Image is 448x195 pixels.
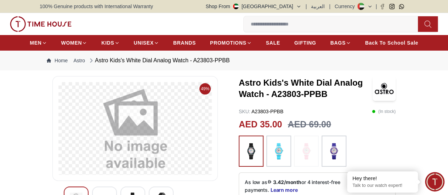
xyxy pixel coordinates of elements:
a: Instagram [389,4,395,9]
div: Astro Kids's White Dial Analog Watch - A23803-PPBB [88,56,229,65]
button: Shop From[GEOGRAPHIC_DATA] [206,3,301,10]
a: Home [47,57,68,64]
a: PROMOTIONS [210,36,252,49]
a: MEN [30,36,47,49]
h3: AED 69.00 [288,118,331,131]
a: Facebook [380,4,385,9]
img: ... [325,139,343,163]
a: KIDS [101,36,119,49]
span: | [329,3,330,10]
p: A23803-PPBB [239,108,283,115]
span: BAGS [330,39,345,46]
img: ... [270,139,288,163]
a: Back To School Sale [365,36,418,49]
img: Astro Kids's White Dial Analog Watch - A23803-PPBB [373,76,396,101]
a: BAGS [330,36,351,49]
span: 49% [199,83,211,94]
a: SALE [266,36,280,49]
div: Chat Widget [425,172,444,191]
span: PROMOTIONS [210,39,246,46]
img: ... [242,139,260,163]
span: SKU : [239,109,250,114]
a: WOMEN [61,36,87,49]
h2: AED 35.00 [239,118,282,131]
span: WOMEN [61,39,82,46]
div: Currency [335,3,358,10]
span: Back To School Sale [365,39,418,46]
span: KIDS [101,39,114,46]
h3: Astro Kids's White Dial Analog Watch - A23803-PPBB [239,77,373,100]
button: العربية [311,3,325,10]
img: Astro Kids's White Dial Analog Watch - A23803-PPBB [58,82,212,175]
p: Talk to our watch expert! [352,183,413,189]
p: ( In stock ) [372,108,396,115]
span: | [306,3,307,10]
a: Whatsapp [399,4,404,9]
span: BRANDS [173,39,196,46]
span: GIFTING [294,39,316,46]
span: 100% Genuine products with International Warranty [40,3,153,10]
span: UNISEX [134,39,154,46]
img: ... [297,139,315,163]
img: United Arab Emirates [233,4,239,9]
span: MEN [30,39,41,46]
a: UNISEX [134,36,159,49]
a: GIFTING [294,36,316,49]
span: SALE [266,39,280,46]
a: BRANDS [173,36,196,49]
a: Astro [73,57,85,64]
img: ... [10,16,72,32]
span: | [375,3,377,10]
nav: Breadcrumb [40,51,408,70]
div: Hey there! [352,175,413,182]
